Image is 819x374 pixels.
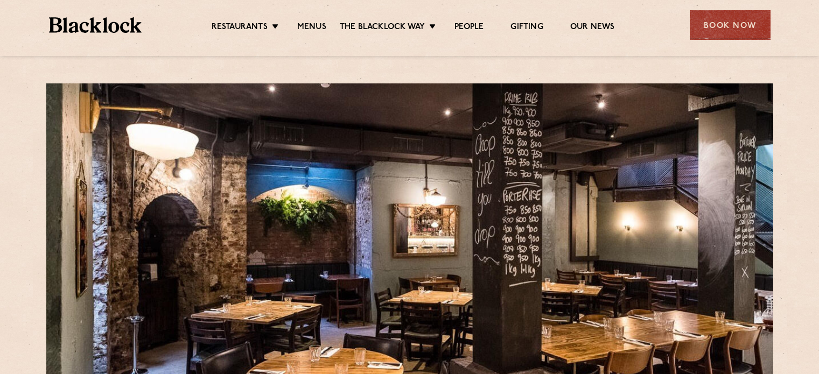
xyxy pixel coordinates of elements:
a: Gifting [510,22,543,34]
a: People [454,22,484,34]
a: Menus [297,22,326,34]
a: Restaurants [212,22,268,34]
div: Book Now [690,10,771,40]
img: BL_Textured_Logo-footer-cropped.svg [49,17,142,33]
a: The Blacklock Way [340,22,425,34]
a: Our News [570,22,615,34]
